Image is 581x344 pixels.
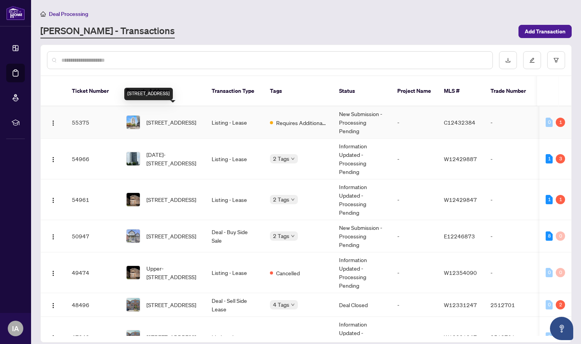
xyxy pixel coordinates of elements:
[499,51,517,69] button: download
[505,57,511,63] span: download
[291,303,295,307] span: down
[127,266,140,279] img: thumbnail-img
[546,154,553,163] div: 1
[66,252,120,293] td: 49474
[391,293,438,317] td: -
[47,331,59,343] button: Logo
[391,220,438,252] td: -
[333,76,391,106] th: Status
[146,301,196,309] span: [STREET_ADDRESS]
[12,323,19,334] span: IA
[444,334,477,341] span: W12331247
[553,57,559,63] span: filter
[47,153,59,165] button: Logo
[333,179,391,220] td: Information Updated - Processing Pending
[50,234,56,240] img: Logo
[66,293,120,317] td: 48496
[484,293,539,317] td: 2512701
[47,193,59,206] button: Logo
[273,154,289,163] span: 2 Tags
[438,76,484,106] th: MLS #
[556,300,565,309] div: 2
[264,76,333,106] th: Tags
[291,157,295,161] span: down
[391,106,438,139] td: -
[273,300,289,309] span: 4 Tags
[146,232,196,240] span: [STREET_ADDRESS]
[547,51,565,69] button: filter
[40,11,46,17] span: home
[127,330,140,344] img: thumbnail-img
[556,195,565,204] div: 1
[124,88,173,100] div: [STREET_ADDRESS]
[273,231,289,240] span: 2 Tags
[50,270,56,276] img: Logo
[127,193,140,206] img: thumbnail-img
[47,230,59,242] button: Logo
[146,195,196,204] span: [STREET_ADDRESS]
[546,300,553,309] div: 0
[47,266,59,279] button: Logo
[6,6,25,20] img: logo
[391,252,438,293] td: -
[444,269,477,276] span: W12354090
[66,76,120,106] th: Ticket Number
[146,118,196,127] span: [STREET_ADDRESS]
[66,106,120,139] td: 55375
[556,118,565,127] div: 1
[333,252,391,293] td: Information Updated - Processing Pending
[333,139,391,179] td: Information Updated - Processing Pending
[205,179,264,220] td: Listing - Lease
[484,139,539,179] td: -
[391,76,438,106] th: Project Name
[40,24,175,38] a: [PERSON_NAME] - Transactions
[205,76,264,106] th: Transaction Type
[205,293,264,317] td: Deal - Sell Side Lease
[47,116,59,129] button: Logo
[127,152,140,165] img: thumbnail-img
[546,231,553,241] div: 8
[50,120,56,126] img: Logo
[525,25,565,38] span: Add Transaction
[546,118,553,127] div: 0
[444,119,475,126] span: C12432384
[333,293,391,317] td: Deal Closed
[120,76,205,106] th: Property Address
[523,51,541,69] button: edit
[484,106,539,139] td: -
[333,106,391,139] td: New Submission - Processing Pending
[273,195,289,204] span: 2 Tags
[484,76,539,106] th: Trade Number
[127,116,140,129] img: thumbnail-img
[127,298,140,311] img: thumbnail-img
[444,196,477,203] span: W12429847
[50,302,56,309] img: Logo
[49,10,88,17] span: Deal Processing
[50,197,56,203] img: Logo
[484,252,539,293] td: -
[276,333,300,342] span: Approved
[205,252,264,293] td: Listing - Lease
[66,220,120,252] td: 50947
[333,220,391,252] td: New Submission - Processing Pending
[550,317,573,340] button: Open asap
[50,335,56,341] img: Logo
[205,220,264,252] td: Deal - Buy Side Sale
[66,139,120,179] td: 54966
[47,299,59,311] button: Logo
[146,264,199,281] span: Upper-[STREET_ADDRESS]
[518,25,572,38] button: Add Transaction
[66,179,120,220] td: 54961
[546,268,553,277] div: 0
[556,154,565,163] div: 3
[276,269,300,277] span: Cancelled
[444,301,477,308] span: W12331247
[291,198,295,202] span: down
[146,150,199,167] span: [DATE]-[STREET_ADDRESS]
[205,139,264,179] td: Listing - Lease
[391,139,438,179] td: -
[444,155,477,162] span: W12429887
[444,233,475,240] span: E12246873
[50,156,56,163] img: Logo
[484,179,539,220] td: -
